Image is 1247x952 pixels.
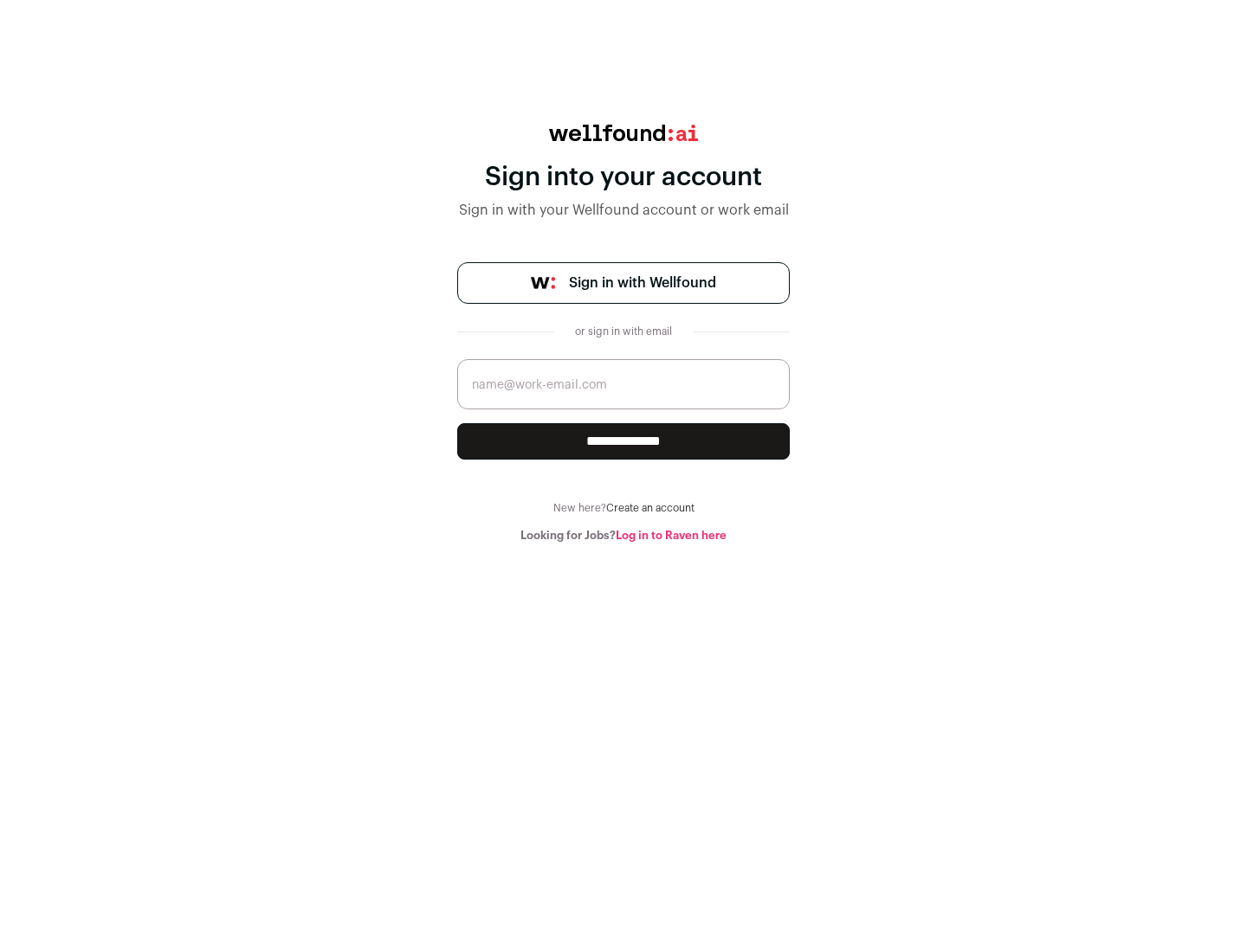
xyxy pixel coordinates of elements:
[457,262,790,304] a: Sign in with Wellfound
[531,277,555,289] img: wellfound-symbol-flush-black-fb3c872781a75f747ccb3a119075da62bfe97bd399995f84a933054e44a575c4.png
[457,359,790,409] input: name@work-email.com
[457,162,790,193] div: Sign into your account
[549,125,698,141] img: wellfound:ai
[569,273,716,293] span: Sign in with Wellfound
[457,200,790,221] div: Sign in with your Wellfound account or work email
[616,530,727,541] a: Log in to Raven here
[457,529,790,543] div: Looking for Jobs?
[457,501,790,515] div: New here?
[606,503,695,513] a: Create an account
[568,325,679,338] div: or sign in with email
